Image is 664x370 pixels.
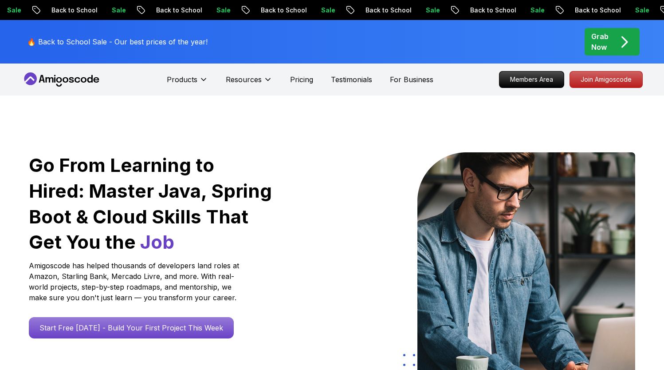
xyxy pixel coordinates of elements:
p: Back to School [147,6,207,15]
a: Start Free [DATE] - Build Your First Project This Week [29,317,234,338]
p: Back to School [356,6,416,15]
p: 🔥 Back to School Sale - Our best prices of the year! [27,36,208,47]
h1: Go From Learning to Hired: Master Java, Spring Boot & Cloud Skills That Get You the [29,152,273,255]
p: Amigoscode has helped thousands of developers land roles at Amazon, Starling Bank, Mercado Livre,... [29,260,242,303]
p: Products [167,74,197,85]
p: Back to School [566,6,626,15]
button: Products [167,74,208,92]
p: Members Area [499,72,564,88]
a: Testimonials [331,74,372,85]
a: Members Area [499,71,564,88]
p: Sale [102,6,131,15]
p: Grab Now [591,31,609,52]
p: Sale [207,6,236,15]
p: Join Amigoscode [570,72,642,88]
p: Resources [226,74,262,85]
span: Job [140,231,174,253]
a: Pricing [290,74,313,85]
p: Sale [312,6,340,15]
p: Back to School [251,6,312,15]
p: Sale [416,6,445,15]
p: Sale [521,6,550,15]
a: Join Amigoscode [570,71,643,88]
button: Resources [226,74,272,92]
a: For Business [390,74,433,85]
p: Back to School [42,6,102,15]
p: Sale [626,6,654,15]
p: Back to School [461,6,521,15]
